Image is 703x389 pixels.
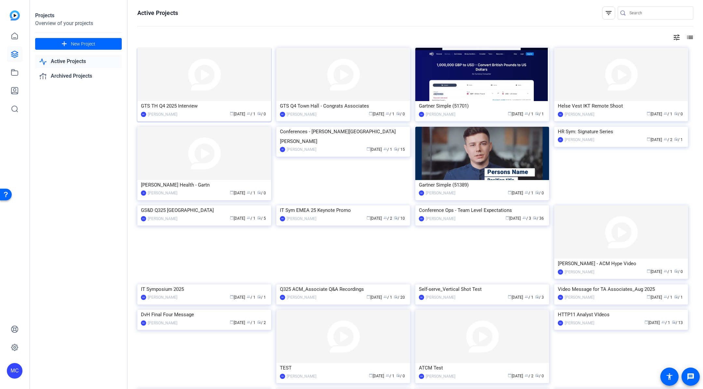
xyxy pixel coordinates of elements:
[535,191,544,195] span: / 0
[558,320,563,326] div: RK
[35,12,122,19] div: Projects
[383,216,387,220] span: group
[60,40,68,48] mat-icon: add
[287,111,316,118] div: [PERSON_NAME]
[508,190,512,194] span: calendar_today
[386,374,394,378] span: / 1
[280,295,285,300] div: DK
[257,191,266,195] span: / 0
[647,137,651,141] span: calendar_today
[525,190,529,194] span: group
[419,205,545,215] div: Conference Ops - Team Level Expectations
[230,320,234,324] span: calendar_today
[565,320,594,326] div: [PERSON_NAME]
[508,295,523,300] span: [DATE]
[647,137,662,142] span: [DATE]
[664,295,668,299] span: group
[535,190,539,194] span: radio
[257,190,261,194] span: radio
[247,190,251,194] span: group
[280,284,407,294] div: Q325 ACM_Associate Q&A Recordings
[369,112,384,116] span: [DATE]
[419,363,545,373] div: ATCM Test
[647,111,651,115] span: calendar_today
[287,146,316,153] div: [PERSON_NAME]
[280,205,407,215] div: IT Sym EMEA 25 Keynote Promo
[644,320,648,324] span: calendar_today
[674,295,678,299] span: radio
[383,295,387,299] span: group
[396,373,400,377] span: radio
[280,127,407,146] div: Conferences - [PERSON_NAME][GEOGRAPHIC_DATA][PERSON_NAME]
[396,374,405,378] span: / 0
[629,9,688,17] input: Search
[366,216,382,221] span: [DATE]
[386,373,390,377] span: group
[419,101,545,111] div: Gartner Simple (51701)
[664,269,668,273] span: group
[257,320,261,324] span: radio
[419,112,424,117] div: AA
[508,191,523,195] span: [DATE]
[508,373,512,377] span: calendar_today
[674,269,678,273] span: radio
[685,33,693,41] mat-icon: list
[366,147,382,152] span: [DATE]
[141,216,146,221] div: GG
[148,111,177,118] div: [PERSON_NAME]
[535,112,544,116] span: / 1
[10,10,20,20] img: blue-gradient.svg
[141,205,268,215] div: GS&D Q325 [GEOGRAPHIC_DATA]
[148,190,177,196] div: [PERSON_NAME]
[419,180,545,190] div: Gartner Simple (51389)
[369,111,373,115] span: calendar_today
[674,112,683,116] span: / 0
[35,55,122,68] a: Active Projects
[661,320,665,324] span: group
[280,374,285,379] div: KS
[674,137,683,142] span: / 1
[383,295,392,300] span: / 1
[558,127,684,136] div: HR Sym: Signature Series
[664,137,672,142] span: / 2
[366,295,382,300] span: [DATE]
[287,373,316,380] div: [PERSON_NAME]
[647,112,662,116] span: [DATE]
[394,147,398,151] span: radio
[558,269,563,275] div: SS
[230,295,234,299] span: calendar_today
[141,101,268,111] div: GTS TH Q4 2025 Interview
[419,374,424,379] div: EM
[525,295,529,299] span: group
[533,216,544,221] span: / 36
[419,216,424,221] div: RH
[366,216,370,220] span: calendar_today
[605,9,613,17] mat-icon: filter_list
[664,111,668,115] span: group
[535,374,544,378] span: / 0
[141,112,146,117] div: MC
[535,373,539,377] span: radio
[508,112,523,116] span: [DATE]
[148,294,177,301] div: [PERSON_NAME]
[426,111,455,118] div: [PERSON_NAME]
[419,295,424,300] div: DK
[35,70,122,83] a: Archived Projects
[230,320,245,325] span: [DATE]
[426,190,455,196] div: [PERSON_NAME]
[508,374,523,378] span: [DATE]
[505,216,509,220] span: calendar_today
[522,216,531,221] span: / 3
[533,216,537,220] span: radio
[565,269,594,275] div: [PERSON_NAME]
[565,111,594,118] div: [PERSON_NAME]
[558,137,563,142] div: EE
[366,295,370,299] span: calendar_today
[525,191,533,195] span: / 1
[647,295,651,299] span: calendar_today
[137,9,178,17] h1: Active Projects
[230,216,245,221] span: [DATE]
[366,147,370,151] span: calendar_today
[525,112,533,116] span: / 1
[369,373,373,377] span: calendar_today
